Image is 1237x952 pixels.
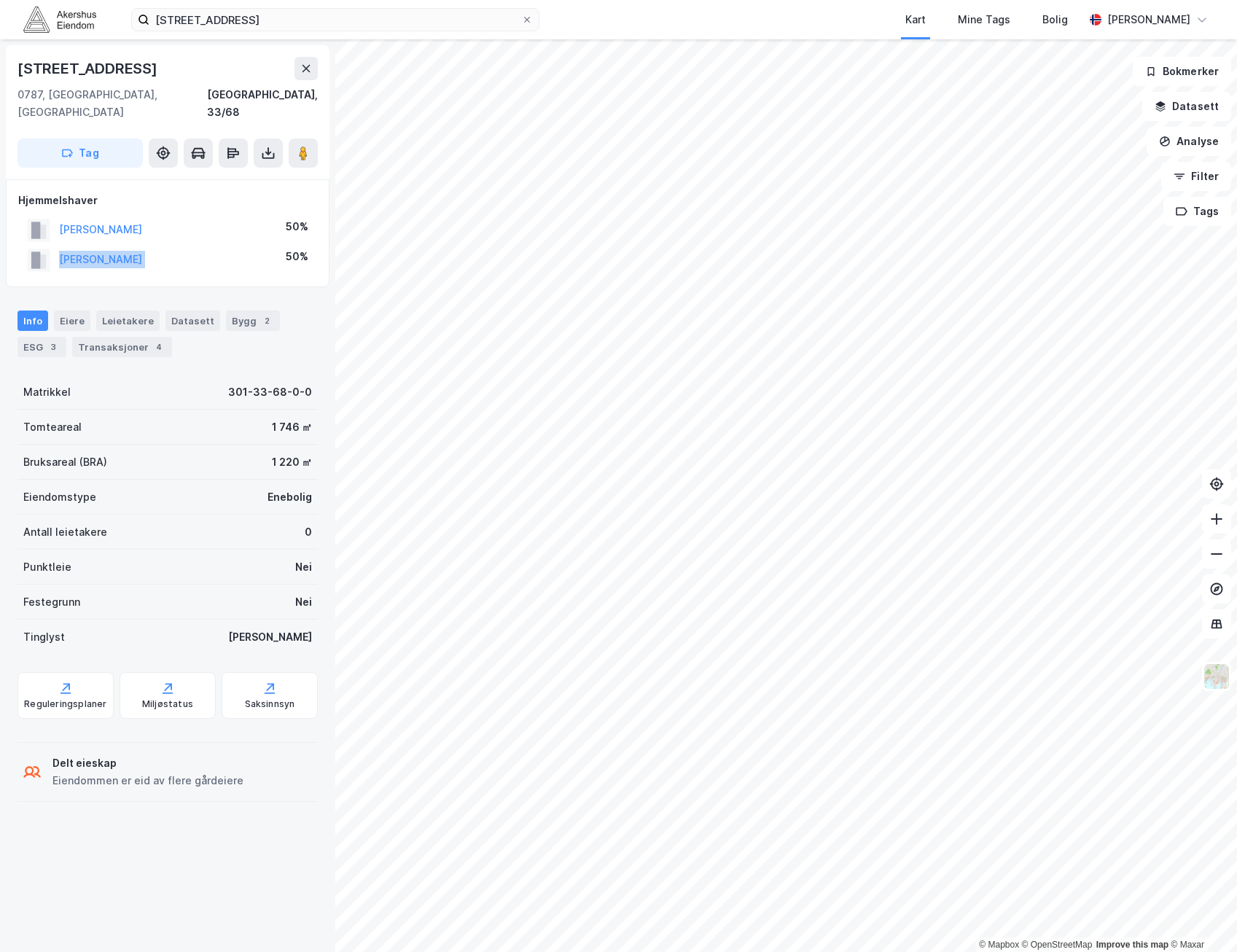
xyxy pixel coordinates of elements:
div: Bygg [226,311,280,331]
div: [STREET_ADDRESS] [17,57,160,80]
div: 4 [152,340,166,354]
div: Enebolig [268,488,312,506]
div: 50% [286,248,308,265]
input: Søk på adresse, matrikkel, gårdeiere, leietakere eller personer [149,9,521,31]
div: Festegrunn [23,593,80,611]
div: [PERSON_NAME] [1107,11,1190,28]
div: Kart [905,11,926,28]
div: Reguleringsplaner [24,698,106,710]
div: Bolig [1042,11,1068,28]
div: Antall leietakere [23,523,107,541]
div: Hjemmelshaver [18,192,317,209]
div: 301-33-68-0-0 [228,383,312,401]
div: Eiendommen er eid av flere gårdeiere [52,772,243,789]
button: Analyse [1147,127,1231,156]
div: 2 [260,313,274,328]
button: Tags [1163,197,1231,226]
div: Datasett [165,311,220,331]
div: Transaksjoner [72,337,172,357]
div: [PERSON_NAME] [228,628,312,646]
div: Nei [295,558,312,576]
div: Kontrollprogram for chat [1164,882,1237,952]
div: Delt eieskap [52,754,243,772]
div: ESG [17,337,66,357]
a: Mapbox [979,940,1019,950]
div: Leietakere [96,311,160,331]
div: 3 [46,340,61,354]
div: Punktleie [23,558,71,576]
img: akershus-eiendom-logo.9091f326c980b4bce74ccdd9f866810c.svg [23,7,96,32]
div: Mine Tags [958,11,1010,28]
div: Saksinnsyn [245,698,295,710]
div: Eiendomstype [23,488,96,506]
div: 1 220 ㎡ [272,453,312,471]
div: Tinglyst [23,628,65,646]
a: Improve this map [1096,940,1168,950]
button: Filter [1161,162,1231,191]
iframe: Chat Widget [1164,882,1237,952]
div: Nei [295,593,312,611]
div: [GEOGRAPHIC_DATA], 33/68 [207,86,318,121]
div: 50% [286,218,308,235]
img: Z [1203,663,1230,690]
div: 0787, [GEOGRAPHIC_DATA], [GEOGRAPHIC_DATA] [17,86,207,121]
button: Datasett [1142,92,1231,121]
div: Tomteareal [23,418,82,436]
button: Tag [17,138,143,168]
button: Bokmerker [1133,57,1231,86]
div: Matrikkel [23,383,71,401]
div: 1 746 ㎡ [272,418,312,436]
div: Bruksareal (BRA) [23,453,107,471]
div: Eiere [54,311,90,331]
div: 0 [305,523,312,541]
div: Info [17,311,48,331]
a: OpenStreetMap [1022,940,1093,950]
div: Miljøstatus [142,698,193,710]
